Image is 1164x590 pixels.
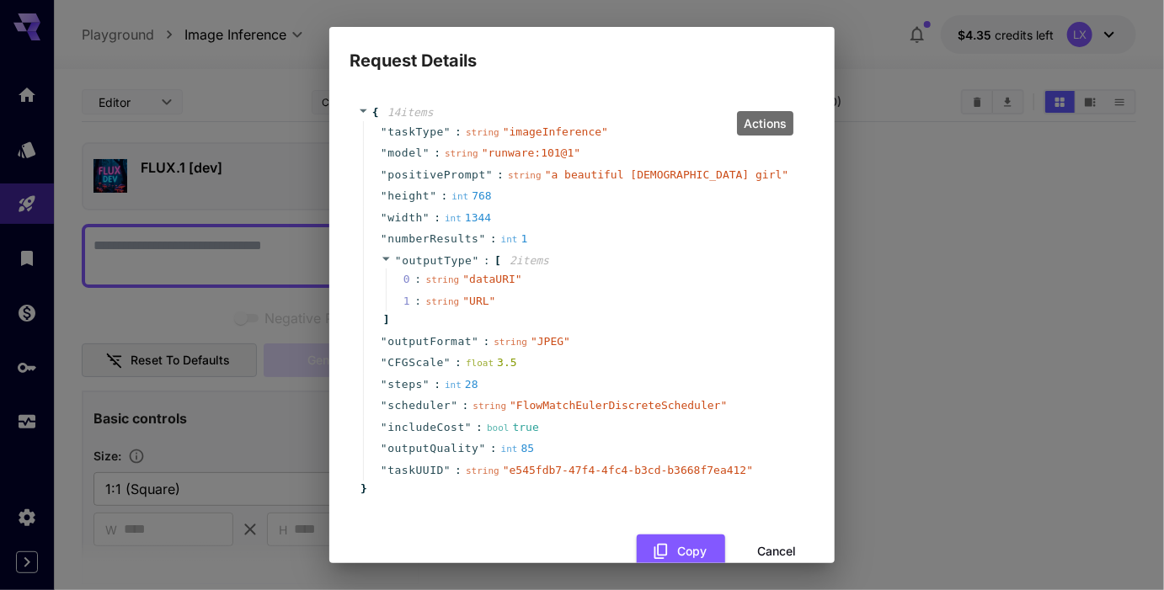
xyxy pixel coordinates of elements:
span: " [486,168,493,181]
span: string [426,274,460,285]
span: : [455,462,462,479]
span: " imageInference " [503,125,608,138]
span: " [465,421,472,433]
span: { [372,104,379,121]
span: " [381,442,387,454]
div: Actions [737,111,793,136]
div: 1344 [445,210,491,226]
span: int [445,213,462,224]
span: : [483,252,490,269]
span: : [455,354,462,371]
span: int [501,234,518,245]
span: int [451,191,468,202]
span: : [476,419,483,436]
span: height [387,188,430,205]
span: float [466,358,494,369]
span: : [434,376,441,393]
span: " FlowMatchEulerDiscreteScheduler " [510,399,727,412]
span: : [490,440,497,457]
span: outputQuality [387,440,478,457]
span: : [455,124,462,141]
span: " [381,189,387,202]
span: } [358,481,367,497]
span: : [434,210,441,226]
span: " [381,232,387,245]
span: " [381,168,387,181]
span: taskType [387,124,444,141]
span: " [423,146,430,159]
span: ] [381,311,390,328]
span: " [479,232,486,245]
span: " [473,254,479,267]
span: string [494,337,527,348]
span: " URL " [462,295,495,307]
span: 0 [403,271,426,288]
span: bool [487,423,510,433]
button: Cancel [739,534,814,569]
span: : [434,145,441,162]
span: " [472,335,478,348]
span: taskUUID [387,462,444,479]
span: " [479,442,486,454]
span: outputFormat [387,333,472,350]
div: true [487,419,539,436]
span: 14 item s [387,106,434,119]
span: int [445,380,462,391]
span: " JPEG " [531,335,570,348]
span: positivePrompt [387,167,486,183]
span: string [508,170,542,181]
span: " dataURI " [462,273,521,285]
span: 1 [403,293,426,310]
span: " a beautiful [DEMOGRAPHIC_DATA] girl " [545,168,789,181]
span: : [497,167,504,183]
span: : [462,397,469,414]
div: 3.5 [466,354,517,371]
div: 768 [451,188,491,205]
span: " [381,125,387,138]
span: width [387,210,423,226]
span: string [466,127,499,138]
span: CFGScale [387,354,444,371]
span: " [444,464,451,476]
h2: Request Details [329,27,835,74]
div: : [414,293,421,310]
span: " [381,211,387,224]
span: scheduler [387,397,451,414]
span: : [441,188,448,205]
span: " [444,356,451,369]
div: 85 [501,440,535,457]
span: numberResults [387,231,478,247]
span: " [381,378,387,391]
span: steps [387,376,423,393]
span: : [483,333,490,350]
span: : [490,231,497,247]
span: includeCost [387,419,465,436]
span: " [423,211,430,224]
span: " [381,399,387,412]
span: " [451,399,457,412]
span: " [381,464,387,476]
span: " [381,335,387,348]
span: " runware:101@1 " [482,146,580,159]
span: " [381,356,387,369]
span: " [395,254,402,267]
span: 2 item s [510,254,549,267]
div: 1 [501,231,528,247]
span: " [430,189,436,202]
div: 28 [445,376,478,393]
span: " [381,146,387,159]
span: [ [494,252,501,269]
span: string [473,401,506,412]
span: int [501,444,518,454]
div: : [414,271,421,288]
span: " [444,125,451,138]
span: outputType [402,254,472,267]
span: string [445,148,478,159]
span: " [381,421,387,433]
span: model [387,145,423,162]
span: " [423,378,430,391]
button: Copy [637,534,725,569]
span: string [426,296,460,307]
span: " e545fdb7-47f4-4fc4-b3cd-b3668f7ea412 " [503,464,753,476]
span: string [466,465,499,476]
